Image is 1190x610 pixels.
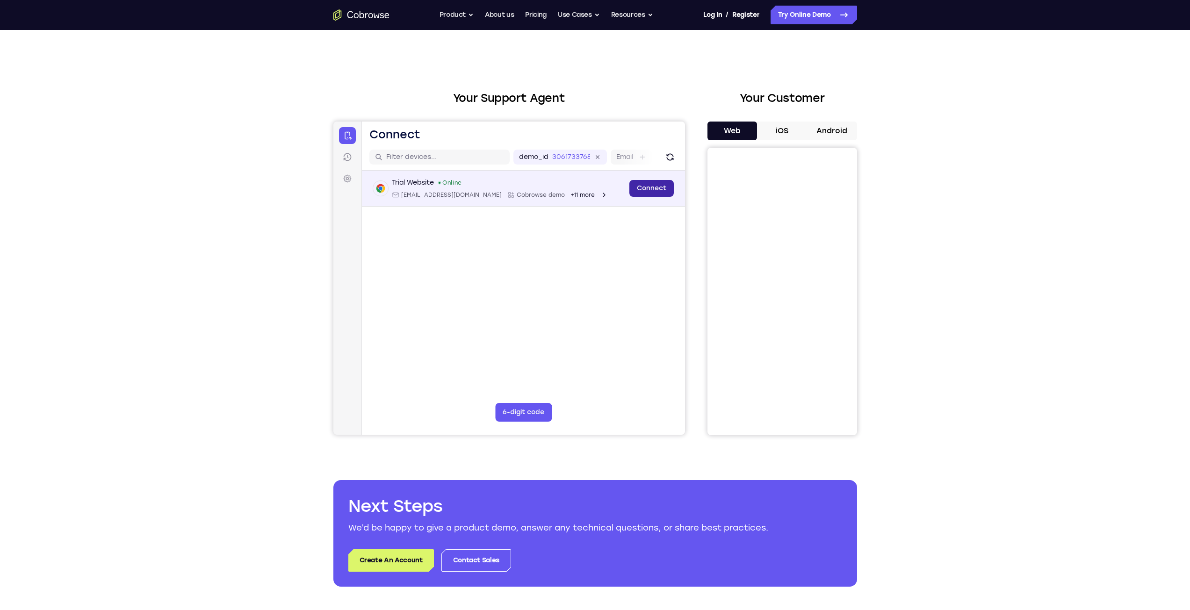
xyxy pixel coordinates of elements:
[440,6,474,24] button: Product
[707,90,857,107] h2: Your Customer
[757,122,807,140] button: iOS
[558,6,600,24] button: Use Cases
[703,6,722,24] a: Log In
[771,6,857,24] a: Try Online Demo
[485,6,514,24] a: About us
[348,495,842,517] h2: Next Steps
[441,549,511,572] a: Contact Sales
[732,6,759,24] a: Register
[611,6,653,24] button: Resources
[333,90,685,107] h2: Your Support Agent
[726,9,728,21] span: /
[525,6,547,24] a: Pricing
[348,549,434,572] a: Create An Account
[333,9,389,21] a: Go to the home page
[707,122,757,140] button: Web
[333,122,685,435] iframe: Agent
[348,521,842,534] p: We’d be happy to give a product demo, answer any technical questions, or share best practices.
[807,122,857,140] button: Android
